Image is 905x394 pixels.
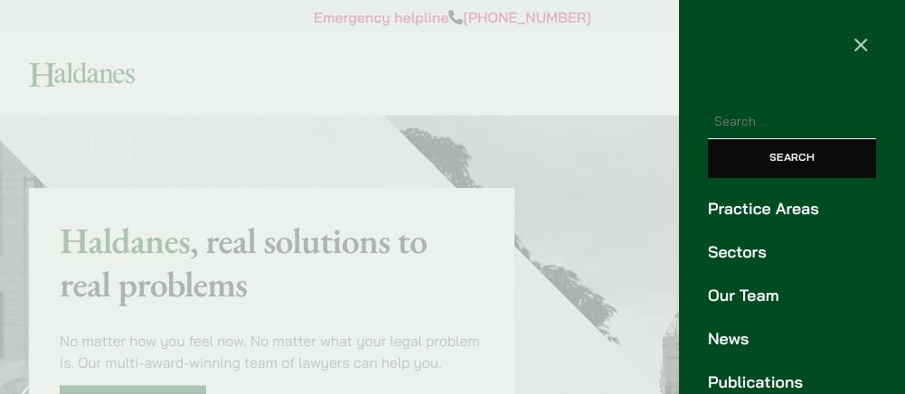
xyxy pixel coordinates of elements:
a: Sectors [708,240,876,265]
a: News [708,327,876,352]
span: × [853,27,871,60]
input: Search [708,139,876,178]
a: Our Team [708,284,876,308]
input: Search for: [708,106,876,139]
a: Practice Areas [708,197,876,221]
